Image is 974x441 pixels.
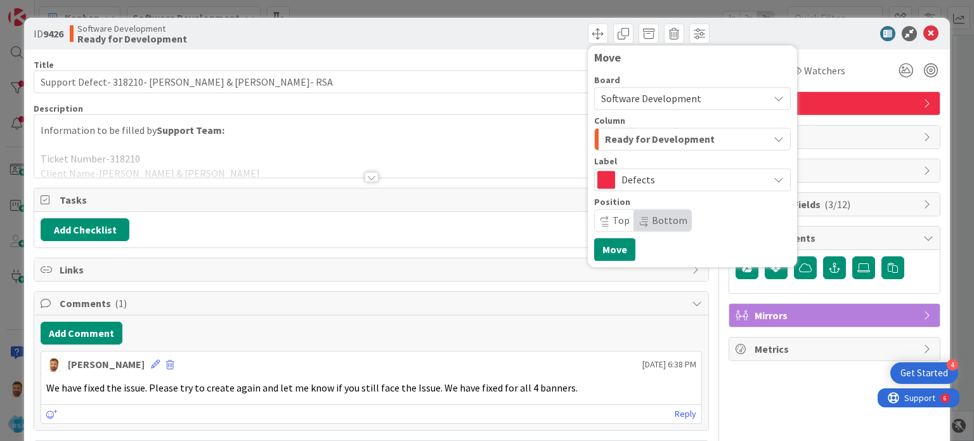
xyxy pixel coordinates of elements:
span: [DATE] 6:38 PM [642,358,696,371]
span: Support [27,2,58,17]
div: [PERSON_NAME] [68,357,145,372]
span: Position [594,197,630,206]
span: ID [34,26,63,41]
span: Defects [755,96,917,111]
span: Custom Fields [755,197,917,212]
a: Reply [675,406,696,422]
strong: Support Team: [157,124,224,136]
span: Ready for Development [605,131,715,147]
span: Tasks [60,192,685,207]
input: type card name here... [34,70,708,93]
div: 6 [66,5,69,15]
div: Open Get Started checklist, remaining modules: 4 [890,362,958,384]
img: AS [46,357,62,372]
span: Dates [755,129,917,145]
span: Comments [60,296,685,311]
span: Links [60,262,685,277]
button: Move [594,238,635,261]
span: Column [594,116,625,125]
div: 4 [947,359,958,371]
label: Title [34,59,54,70]
b: Ready for Development [77,34,187,44]
span: Metrics [755,341,917,357]
span: ( 3/12 ) [824,198,850,211]
span: We have fixed the issue. Please try to create again and let me know if you still face the Issue. ... [46,381,578,394]
span: Software Development [77,23,187,34]
span: Watchers [804,63,845,78]
span: Block [755,163,917,178]
span: Label [594,157,617,166]
div: Move [594,51,791,64]
button: Add Checklist [41,218,129,241]
span: Mirrors [755,308,917,323]
span: Attachments [755,230,917,246]
div: Get Started [900,367,948,379]
span: ( 1 ) [115,297,127,310]
span: Board [594,76,620,84]
span: Top [613,214,630,227]
button: Ready for Development [594,128,791,150]
span: Description [34,103,83,114]
p: Information to be filled by [41,123,701,138]
span: Defects [621,171,762,188]
button: Add Comment [41,322,122,345]
span: Software Development [601,92,701,105]
b: 9426 [43,27,63,40]
span: Bottom [652,214,687,227]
